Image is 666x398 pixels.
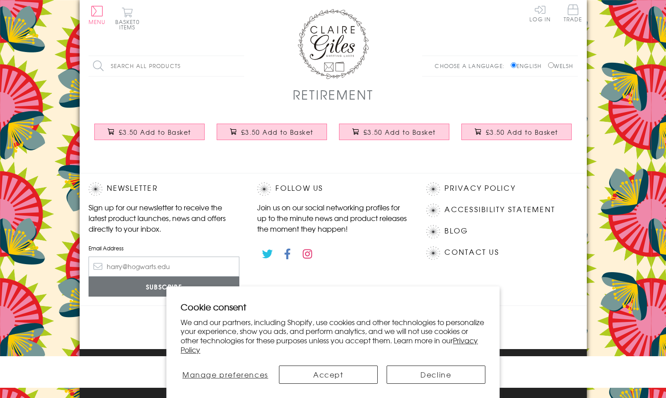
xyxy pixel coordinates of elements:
a: Congratulations and Good Luck Card, Blue Stars, enjoy your Retirement £3.50 Add to Basket [333,117,456,155]
a: Blog [444,225,468,237]
a: Congratulations and Good Luck Card, Pink Stars, enjoy your Retirement £3.50 Add to Basket [456,117,578,155]
a: Log In [529,4,551,22]
input: Search [235,56,244,76]
h2: Cookie consent [181,301,485,313]
input: English [511,62,517,68]
span: Trade [564,4,582,22]
p: Choose a language: [435,62,509,70]
a: Good Luck Retirement Card, Blue Stars, Embellished with a padded star £3.50 Add to Basket [89,117,211,155]
button: £3.50 Add to Basket [339,124,449,140]
p: We and our partners, including Shopify, use cookies and other technologies to personalize your ex... [181,318,485,354]
h2: Newsletter [89,182,240,196]
a: Accessibility Statement [444,204,555,216]
button: £3.50 Add to Basket [217,124,327,140]
span: 0 items [119,18,140,31]
span: £3.50 Add to Basket [241,128,314,137]
button: Manage preferences [181,366,270,384]
a: Contact Us [444,246,499,258]
a: Privacy Policy [181,335,478,355]
button: £3.50 Add to Basket [94,124,205,140]
a: Trade [564,4,582,24]
p: Join us on our social networking profiles for up to the minute news and product releases the mome... [257,202,408,234]
button: £3.50 Add to Basket [461,124,572,140]
button: Decline [387,366,485,384]
input: Subscribe [89,277,240,297]
span: £3.50 Add to Basket [363,128,436,137]
span: Manage preferences [182,369,268,380]
img: Claire Giles Greetings Cards [298,9,369,79]
label: English [511,62,546,70]
span: £3.50 Add to Basket [119,128,191,137]
button: Basket0 items [115,7,140,30]
h2: Follow Us [257,182,408,196]
span: Menu [89,18,106,26]
button: Menu [89,6,106,24]
a: Privacy Policy [444,182,515,194]
input: Welsh [548,62,554,68]
label: Email Address [89,244,240,252]
button: Accept [279,366,378,384]
a: Good Luck Retirement Card, Pink Stars, Embellished with a padded star £3.50 Add to Basket [211,117,333,155]
p: Sign up for our newsletter to receive the latest product launches, news and offers directly to yo... [89,202,240,234]
label: Welsh [548,62,573,70]
input: harry@hogwarts.edu [89,257,240,277]
input: Search all products [89,56,244,76]
span: £3.50 Add to Basket [486,128,558,137]
h1: Retirement [293,85,374,104]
